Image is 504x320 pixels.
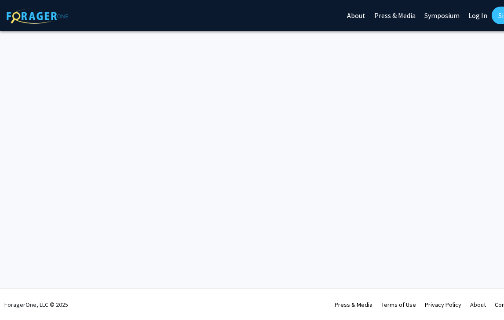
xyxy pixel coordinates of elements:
[4,289,68,320] div: ForagerOne, LLC © 2025
[470,301,486,309] a: About
[425,301,461,309] a: Privacy Policy
[335,301,373,309] a: Press & Media
[7,8,68,24] img: ForagerOne Logo
[381,301,416,309] a: Terms of Use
